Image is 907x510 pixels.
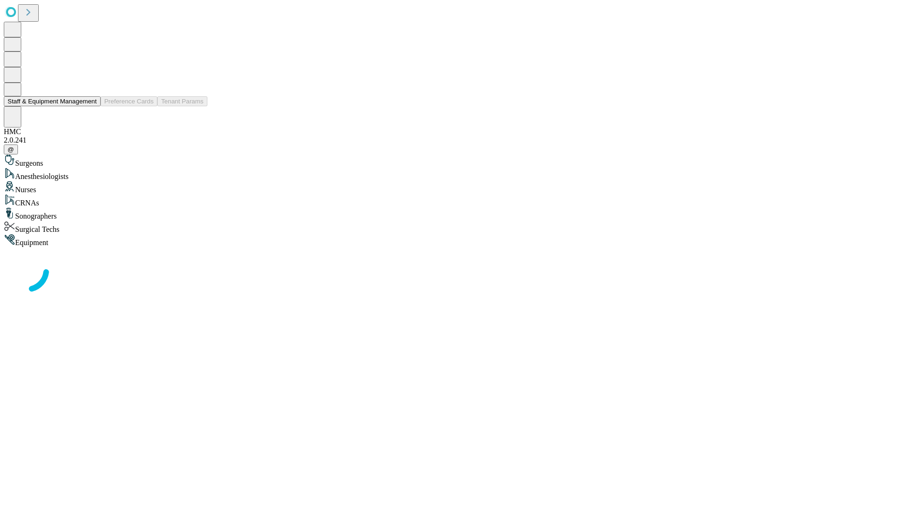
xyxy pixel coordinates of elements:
[4,194,903,207] div: CRNAs
[4,207,903,221] div: Sonographers
[8,146,14,153] span: @
[101,96,157,106] button: Preference Cards
[4,144,18,154] button: @
[4,127,903,136] div: HMC
[4,96,101,106] button: Staff & Equipment Management
[4,136,903,144] div: 2.0.241
[4,154,903,168] div: Surgeons
[4,234,903,247] div: Equipment
[157,96,207,106] button: Tenant Params
[4,168,903,181] div: Anesthesiologists
[4,221,903,234] div: Surgical Techs
[4,181,903,194] div: Nurses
